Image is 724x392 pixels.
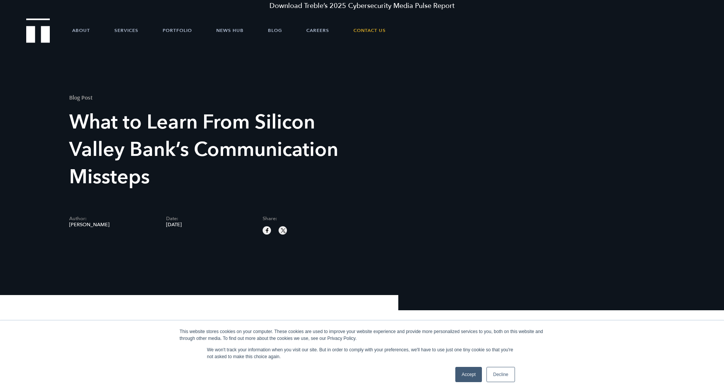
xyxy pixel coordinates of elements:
[166,222,252,227] span: [DATE]
[26,18,50,43] img: Treble logo
[207,346,517,360] p: We won't track your information when you visit our site. But in order to comply with your prefere...
[163,19,192,42] a: Portfolio
[263,216,348,221] span: Share:
[455,367,482,382] a: Accept
[486,367,515,382] a: Decline
[69,216,155,221] span: Author:
[69,94,93,101] mark: Blog Post
[353,19,386,42] a: Contact Us
[72,19,90,42] a: About
[166,216,252,221] span: Date:
[216,19,244,42] a: News Hub
[180,328,545,342] div: This website stores cookies on your computer. These cookies are used to improve your website expe...
[306,19,329,42] a: Careers
[264,227,271,234] img: facebook sharing button
[69,222,155,227] span: [PERSON_NAME]
[280,227,287,234] img: twitter sharing button
[268,19,282,42] a: Blog
[27,19,49,42] a: Treble Homepage
[69,109,360,191] h1: What to Learn From Silicon Valley Bank’s Communication Missteps
[114,19,138,42] a: Services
